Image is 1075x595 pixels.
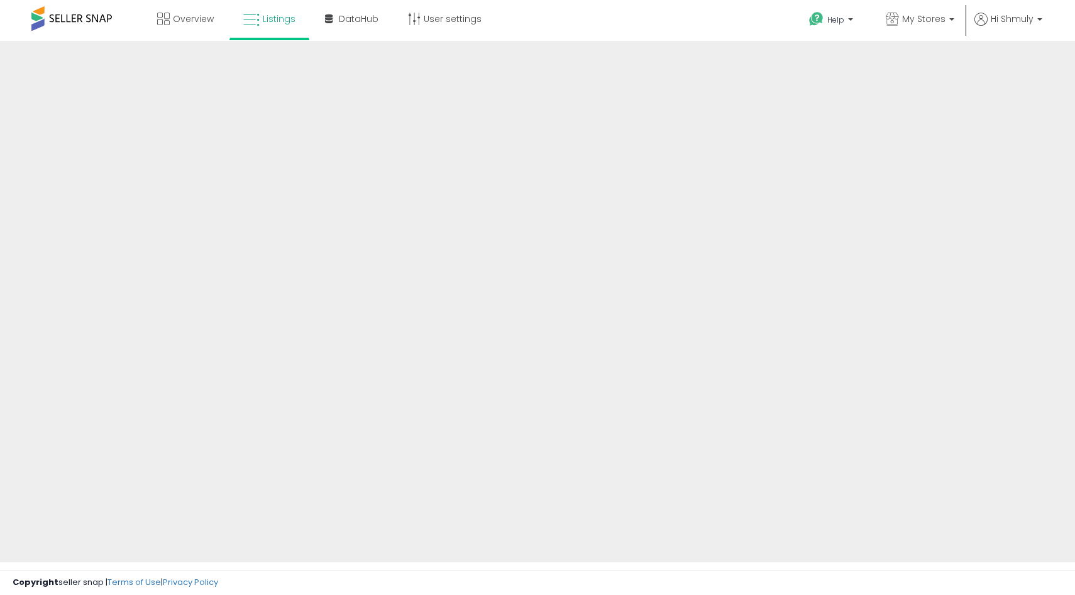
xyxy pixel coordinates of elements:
span: Listings [263,13,295,25]
span: Help [827,14,844,25]
a: Help [799,2,866,41]
span: Overview [173,13,214,25]
i: Get Help [808,11,824,27]
span: Hi Shmuly [991,13,1034,25]
span: DataHub [339,13,378,25]
a: Hi Shmuly [974,13,1042,41]
span: My Stores [902,13,945,25]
